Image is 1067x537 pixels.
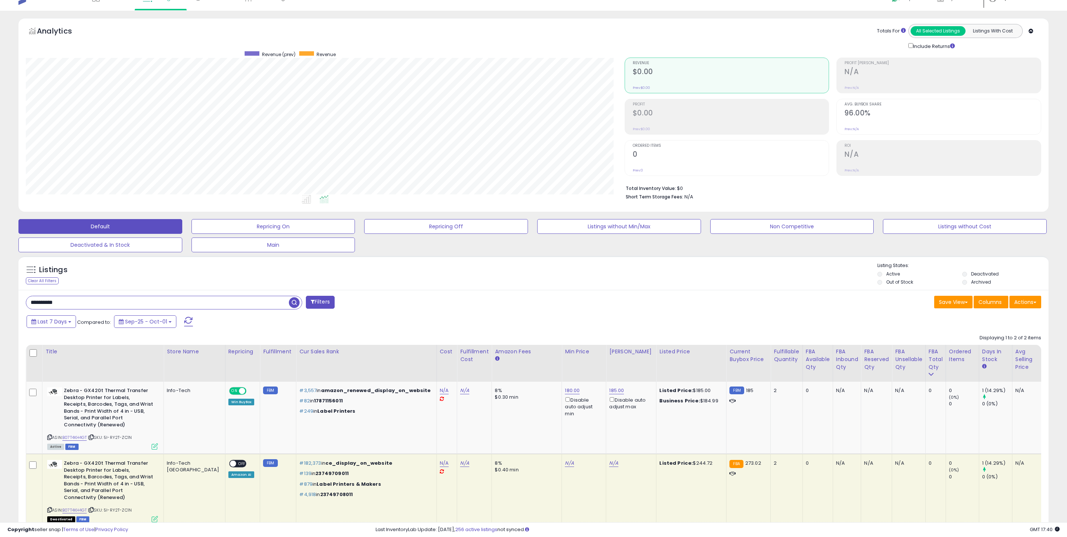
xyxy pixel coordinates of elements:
[729,387,744,394] small: FBM
[949,348,976,363] div: Ordered Items
[633,86,650,90] small: Prev: $0.00
[228,399,255,405] div: Win BuyBox
[949,474,979,480] div: 0
[845,61,1041,65] span: Profit [PERSON_NAME]
[77,319,111,326] span: Compared to:
[263,348,293,356] div: Fulfillment
[877,262,1049,269] p: Listing States:
[633,144,829,148] span: Ordered Items
[299,481,431,488] p: in
[626,194,683,200] b: Short Term Storage Fees:
[26,277,59,284] div: Clear All Filters
[774,387,797,394] div: 2
[949,467,959,473] small: (0%)
[236,461,248,467] span: OFF
[495,394,556,401] div: $0.30 min
[45,348,160,356] div: Title
[633,127,650,131] small: Prev: $0.00
[774,348,799,363] div: Fulfillable Quantity
[836,348,858,371] div: FBA inbound Qty
[565,396,600,417] div: Disable auto adjust min
[1015,387,1040,394] div: N/A
[167,460,220,473] div: Info-Tech [GEOGRAPHIC_DATA]
[88,507,132,513] span: | SKU: 5I-RY2T-ZC1N
[440,348,454,356] div: Cost
[774,460,797,467] div: 2
[63,526,94,533] a: Terms of Use
[191,219,355,234] button: Repricing On
[18,219,182,234] button: Default
[88,434,132,440] span: | SKU: 5I-RY2T-ZC1N
[1015,348,1042,371] div: Avg Selling Price
[495,348,559,356] div: Amazon Fees
[659,460,721,467] div: $244.72
[845,109,1041,119] h2: 96.00%
[845,168,859,173] small: Prev: N/A
[565,348,603,356] div: Min Price
[299,470,431,477] p: in
[230,388,239,394] span: ON
[911,26,966,36] button: All Selected Listings
[39,265,68,275] h5: Listings
[317,51,336,58] span: Revenue
[626,183,1036,192] li: $0
[460,460,469,467] a: N/A
[864,348,889,371] div: FBA Reserved Qty
[980,335,1041,342] div: Displaying 1 to 2 of 2 items
[37,26,86,38] h5: Analytics
[64,460,153,503] b: Zebra - GX420t Thermal Transfer Desktop Printer for Labels, Receipts, Barcodes, Tags, and Wrist B...
[982,387,1012,394] div: 1 (14.29%)
[806,348,830,371] div: FBA Available Qty
[626,185,676,191] b: Total Inventory Value:
[440,387,449,394] a: N/A
[321,387,431,394] span: amazon_renewed_display_on_website
[38,318,67,325] span: Last 7 Days
[262,51,296,58] span: Revenue (prev)
[877,28,906,35] div: Totals For
[1015,460,1040,467] div: N/A
[320,491,353,498] span: 23749708011
[537,219,701,234] button: Listings without Min/Max
[729,348,767,363] div: Current Buybox Price
[114,315,176,328] button: Sep-25 - Oct-01
[167,348,222,356] div: Store Name
[7,526,128,533] div: seller snap | |
[633,109,829,119] h2: $0.00
[609,396,650,410] div: Disable auto adjust max
[745,460,761,467] span: 273.02
[929,460,940,467] div: 0
[299,348,433,356] div: Cur Sales Rank
[659,460,693,467] b: Listed Price:
[895,387,920,394] div: N/A
[299,470,311,477] span: #139
[633,103,829,107] span: Profit
[836,387,856,394] div: N/A
[965,26,1020,36] button: Listings With Cost
[299,387,317,394] span: #3,557
[299,491,431,498] p: in
[299,491,316,498] span: #4,918
[729,460,743,468] small: FBA
[845,86,859,90] small: Prev: N/A
[299,398,431,404] p: in
[895,460,920,467] div: N/A
[47,387,158,449] div: ASIN:
[1030,526,1060,533] span: 2025-10-10 17:40 GMT
[746,387,753,394] span: 185
[64,387,153,430] b: Zebra - GX420t Thermal Transfer Desktop Printer for Labels, Receipts, Barcodes, Tags, and Wrist B...
[806,387,827,394] div: 0
[47,444,64,450] span: All listings currently available for purchase on Amazon
[982,460,1012,467] div: 1 (14.29%)
[659,398,721,404] div: $184.99
[125,318,167,325] span: Sep-25 - Oct-01
[47,387,62,396] img: 31RoLRpIlXL._SL40_.jpg
[949,460,979,467] div: 0
[96,526,128,533] a: Privacy Policy
[565,387,580,394] a: 180.00
[659,348,723,356] div: Listed Price
[806,460,827,467] div: 0
[299,460,321,467] span: #182,373
[978,298,1002,306] span: Columns
[836,460,856,467] div: N/A
[864,460,886,467] div: N/A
